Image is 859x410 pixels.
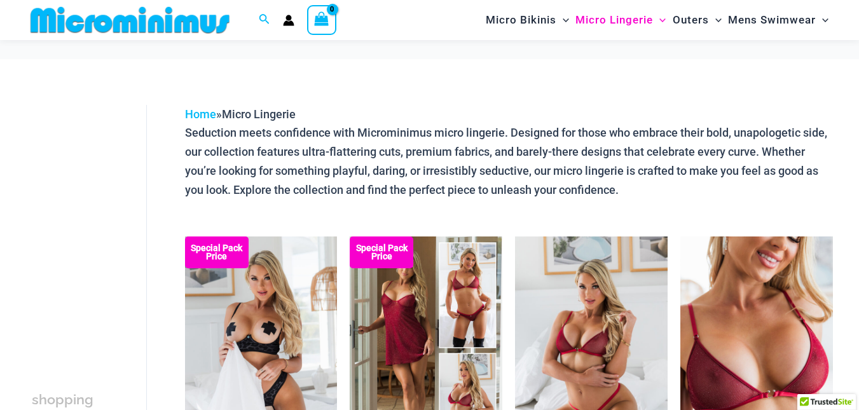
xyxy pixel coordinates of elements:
a: Micro BikinisMenu ToggleMenu Toggle [483,4,572,36]
span: Menu Toggle [556,4,569,36]
img: MM SHOP LOGO FLAT [25,6,235,34]
p: Seduction meets confidence with Microminimus micro lingerie. Designed for those who embrace their... [185,123,833,199]
b: Special Pack Price [185,244,249,261]
span: » [185,107,296,121]
span: Menu Toggle [653,4,666,36]
span: Menu Toggle [816,4,828,36]
a: Mens SwimwearMenu ToggleMenu Toggle [725,4,832,36]
iframe: TrustedSite Certified [32,95,146,349]
span: Micro Lingerie [222,107,296,121]
span: Micro Lingerie [575,4,653,36]
a: Home [185,107,216,121]
nav: Site Navigation [481,2,834,38]
a: View Shopping Cart, empty [307,5,336,34]
span: Outers [673,4,709,36]
a: Micro LingerieMenu ToggleMenu Toggle [572,4,669,36]
span: Micro Bikinis [486,4,556,36]
a: OutersMenu ToggleMenu Toggle [670,4,725,36]
a: Account icon link [283,15,294,26]
span: Menu Toggle [709,4,722,36]
b: Special Pack Price [350,244,413,261]
span: Mens Swimwear [728,4,816,36]
a: Search icon link [259,12,270,28]
span: shopping [32,392,93,407]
